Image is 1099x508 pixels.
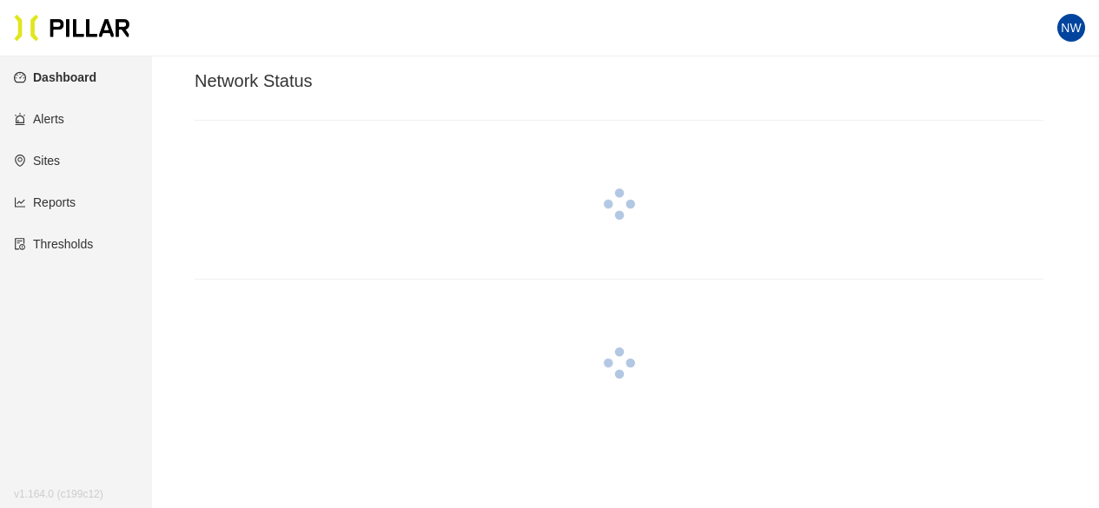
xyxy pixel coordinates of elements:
[14,237,93,251] a: exceptionThresholds
[1061,14,1081,42] span: NW
[14,195,76,209] a: line-chartReports
[14,70,96,84] a: dashboardDashboard
[14,112,64,126] a: alertAlerts
[195,70,1043,92] h3: Network Status
[14,154,60,168] a: environmentSites
[14,14,130,42] img: Pillar Technologies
